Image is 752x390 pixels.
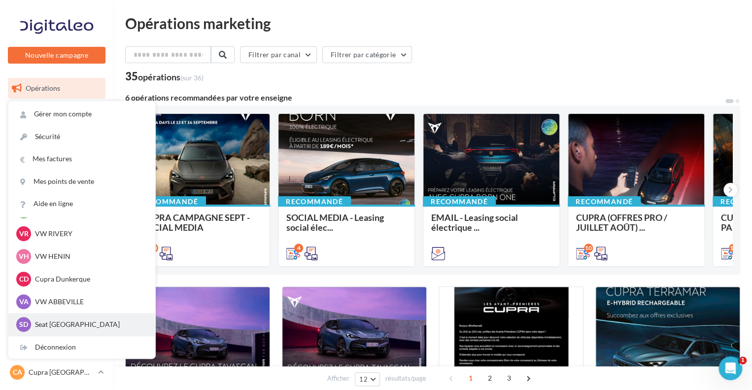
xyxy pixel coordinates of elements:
span: 2 [482,370,498,386]
a: Gérer mon compte [8,103,155,125]
span: Afficher [327,374,349,383]
div: Recommandé [133,196,206,207]
button: Filtrer par catégorie [322,46,412,63]
span: 1 [739,356,747,364]
span: CA [13,367,22,377]
button: Nouvelle campagne [8,47,105,64]
span: 12 [359,375,368,383]
div: Recommandé [423,196,496,207]
div: opérations [138,72,204,81]
p: VW RIVERY [35,229,143,239]
a: Calendrier [6,226,107,247]
a: Médiathèque [6,201,107,222]
p: VW HENIN [35,251,143,261]
a: Opérations [6,78,107,99]
span: résultats/page [385,374,426,383]
a: Sécurité [8,126,155,148]
div: Opérations marketing [125,16,740,31]
button: 12 [355,372,380,386]
span: 3 [501,370,517,386]
p: VW ABBEVILLE [35,297,143,307]
a: Campagnes [6,152,107,173]
div: 4 [294,244,303,252]
div: Recommandé [568,196,641,207]
div: 35 [125,71,204,82]
a: CA Cupra [GEOGRAPHIC_DATA] [8,363,105,382]
span: SD [19,319,28,329]
a: Boîte de réception2 [6,103,107,124]
span: CUPRA (OFFRES PRO / JUILLET AOÛT) ... [576,212,667,233]
a: PLV et print personnalisable [6,250,107,280]
p: Cupra Dunkerque [35,274,143,284]
span: VA [19,297,29,307]
span: VH [19,251,29,261]
span: SOCIAL MEDIA - Leasing social élec... [286,212,384,233]
div: Recommandé [278,196,351,207]
p: Seat [GEOGRAPHIC_DATA] [35,319,143,329]
div: Déconnexion [8,336,155,358]
a: Campagnes DataOnDemand [6,283,107,312]
iframe: Intercom live chat [718,356,742,380]
a: Contacts [6,177,107,198]
span: (sur 36) [180,73,204,82]
a: Visibilité en ligne [6,128,107,148]
a: Aide en ligne [8,193,155,215]
span: VR [19,229,29,239]
span: CD [19,274,29,284]
a: Mes factures [8,148,155,170]
div: 6 opérations recommandées par votre enseigne [125,94,724,102]
button: Filtrer par canal [240,46,317,63]
div: 10 [584,244,593,252]
span: Opérations [26,84,60,92]
span: 1 [463,370,479,386]
a: Mes points de vente [8,171,155,193]
p: Cupra [GEOGRAPHIC_DATA] [29,367,94,377]
span: EMAIL - Leasing social électrique ... [431,212,518,233]
span: CUPRA CAMPAGNE SEPT - SOCIAL MEDIA [141,212,250,233]
div: 11 [729,244,738,252]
